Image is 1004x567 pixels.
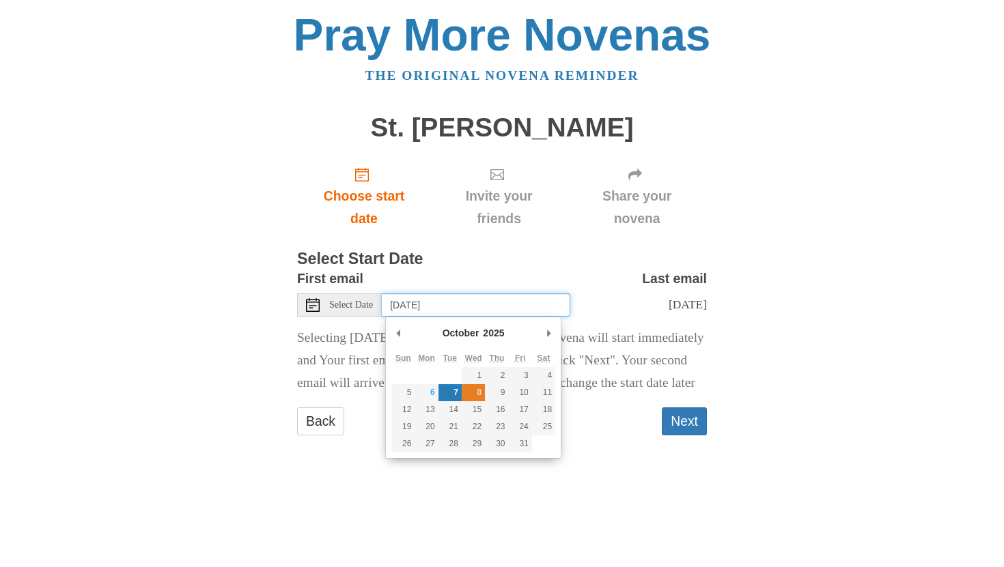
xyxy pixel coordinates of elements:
[297,327,707,394] p: Selecting [DATE] as the start date means Your novena will start immediately and Your first email ...
[391,401,415,418] button: 12
[382,293,570,317] input: Use the arrow keys to pick a date
[509,418,532,435] button: 24
[391,384,415,401] button: 5
[438,418,462,435] button: 21
[415,401,438,418] button: 13
[391,435,415,452] button: 26
[311,185,417,230] span: Choose start date
[538,353,550,363] abbr: Saturday
[489,353,504,363] abbr: Thursday
[391,418,415,435] button: 19
[297,267,363,290] label: First email
[365,68,639,83] a: The original novena reminder
[462,435,485,452] button: 29
[438,384,462,401] button: 7
[532,367,555,384] button: 4
[297,156,431,237] a: Choose start date
[481,323,506,343] div: 2025
[532,384,555,401] button: 11
[462,418,485,435] button: 22
[485,401,508,418] button: 16
[532,401,555,418] button: 18
[415,435,438,452] button: 27
[642,267,707,290] label: Last email
[415,418,438,435] button: 20
[462,367,485,384] button: 1
[485,418,508,435] button: 23
[297,407,344,435] a: Back
[418,353,435,363] abbr: Monday
[509,384,532,401] button: 10
[485,435,508,452] button: 30
[509,367,532,384] button: 3
[581,185,693,230] span: Share your novena
[669,297,707,311] span: [DATE]
[532,418,555,435] button: 25
[662,407,707,435] button: Next
[438,401,462,418] button: 14
[415,384,438,401] button: 6
[297,250,707,268] h3: Select Start Date
[465,353,482,363] abbr: Wednesday
[297,113,707,143] h1: St. [PERSON_NAME]
[509,435,532,452] button: 31
[462,384,485,401] button: 8
[441,323,482,343] div: October
[431,156,567,237] div: Click "Next" to confirm your start date first.
[445,185,553,230] span: Invite your friends
[567,156,707,237] div: Click "Next" to confirm your start date first.
[443,353,457,363] abbr: Tuesday
[462,401,485,418] button: 15
[485,367,508,384] button: 2
[509,401,532,418] button: 17
[515,353,525,363] abbr: Friday
[391,323,405,343] button: Previous Month
[542,323,555,343] button: Next Month
[395,353,411,363] abbr: Sunday
[329,300,373,310] span: Select Date
[438,435,462,452] button: 28
[294,10,711,60] a: Pray More Novenas
[485,384,508,401] button: 9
